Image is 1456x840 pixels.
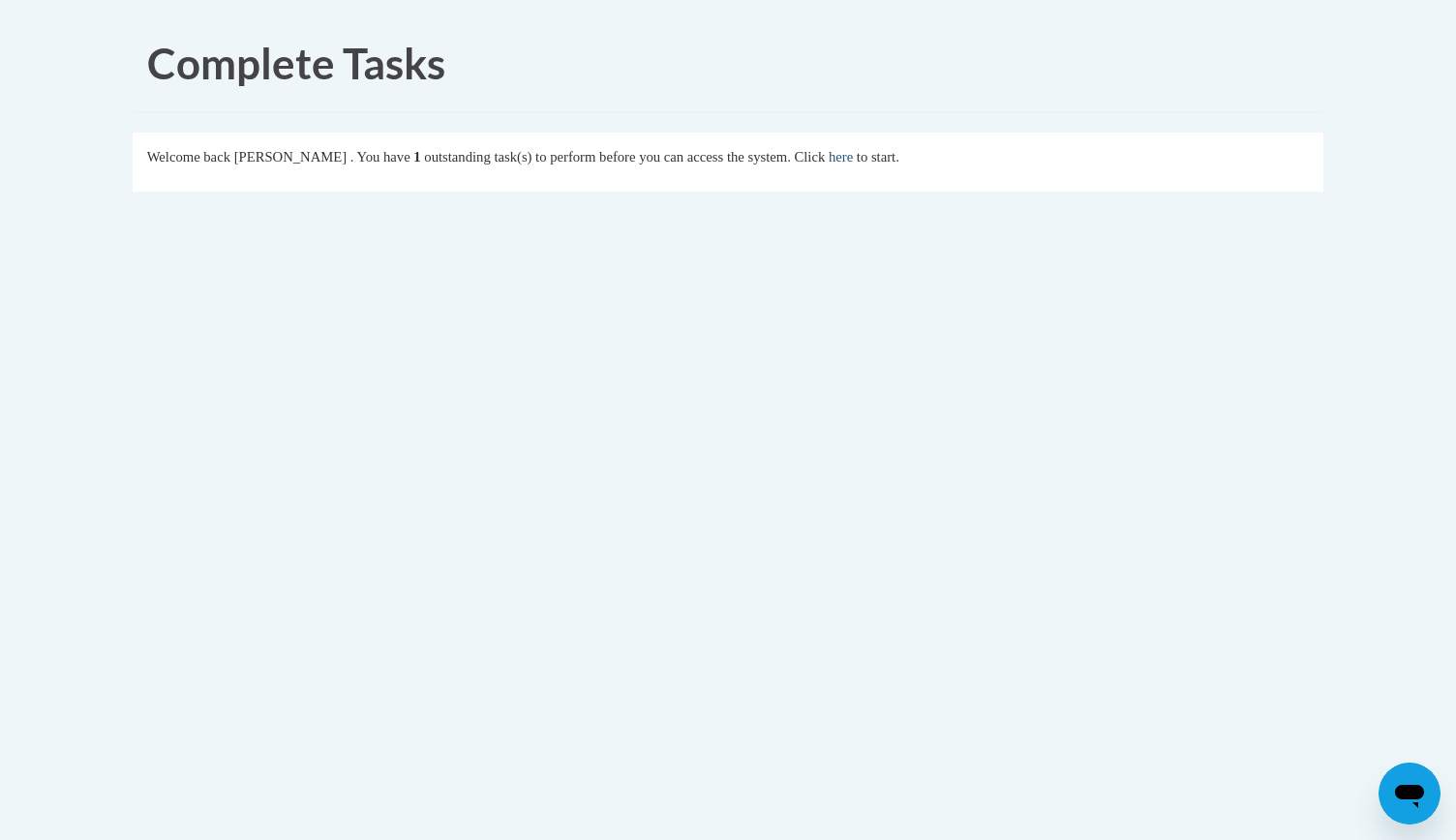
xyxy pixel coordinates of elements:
span: 1 [413,149,420,165]
span: Complete Tasks [147,38,445,88]
a: here [829,149,853,165]
span: outstanding task(s) to perform before you can access the system. Click [424,149,825,165]
iframe: Button to launch messaging window [1379,763,1441,825]
span: Welcome back [147,149,230,165]
span: . You have [350,149,410,165]
span: to start. [857,149,899,165]
span: [PERSON_NAME] [234,149,347,165]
